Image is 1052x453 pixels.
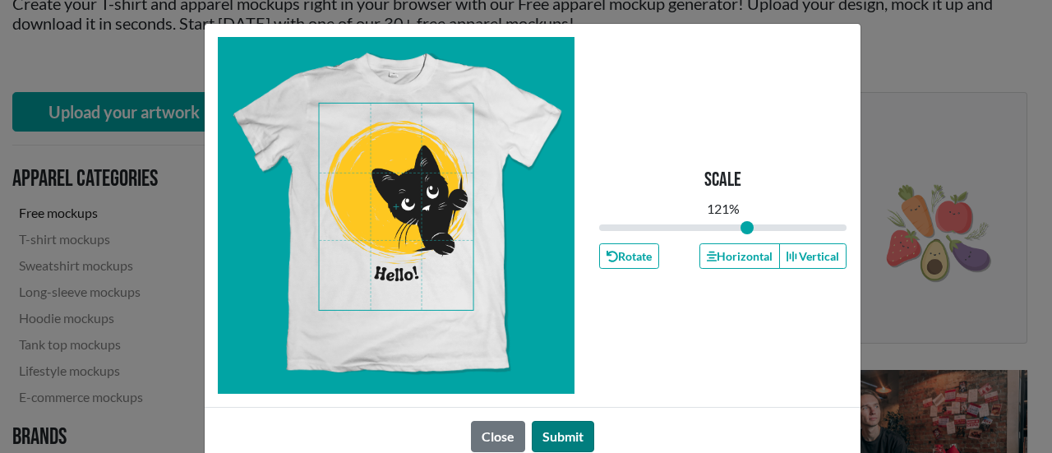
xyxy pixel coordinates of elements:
button: Rotate [599,243,659,269]
button: Submit [532,421,594,452]
button: Vertical [779,243,847,269]
button: Horizontal [699,243,780,269]
p: Scale [704,169,741,192]
button: Close [471,421,525,452]
div: 121 % [707,199,740,219]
